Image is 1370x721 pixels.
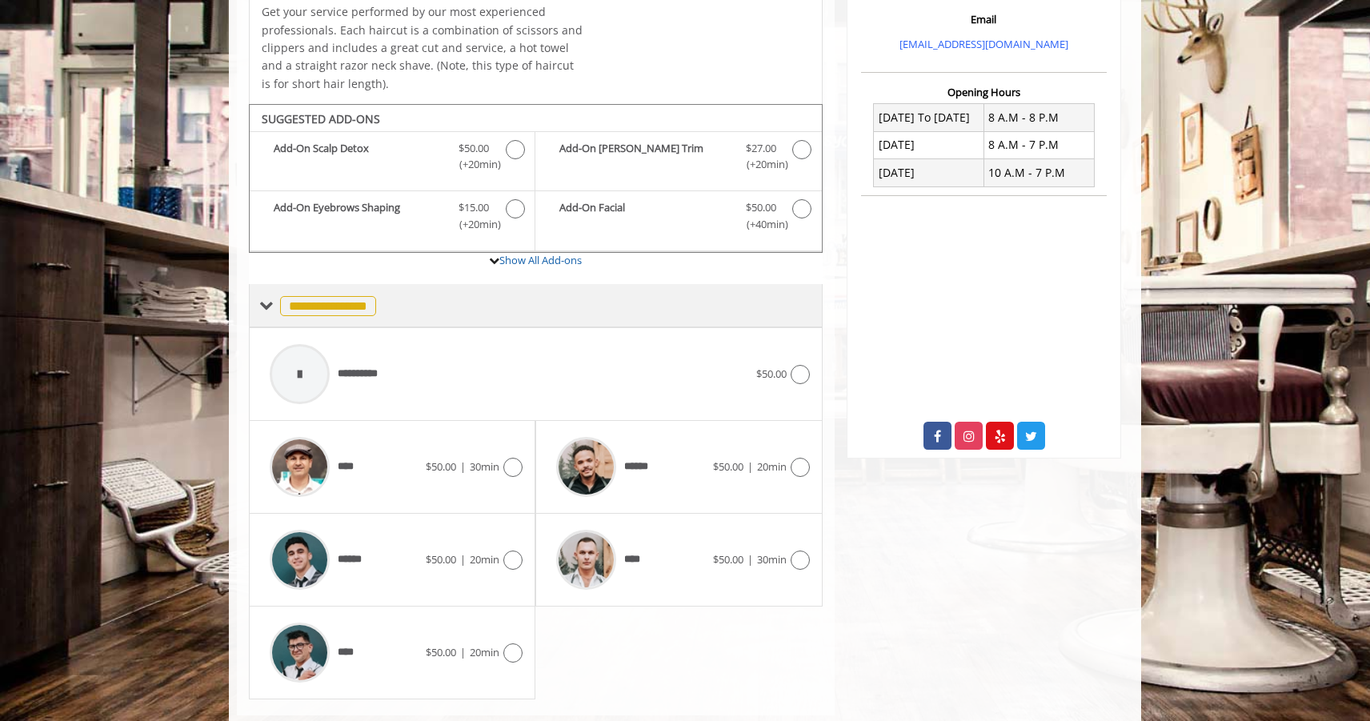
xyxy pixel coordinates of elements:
[274,140,443,174] b: Add-On Scalp Detox
[757,459,787,474] span: 20min
[713,552,743,567] span: $50.00
[746,199,776,216] span: $50.00
[747,459,753,474] span: |
[543,140,813,178] label: Add-On Beard Trim
[426,552,456,567] span: $50.00
[262,3,583,93] p: Get your service performed by our most experienced professionals. Each haircut is a combination o...
[756,367,787,381] span: $50.00
[426,645,456,659] span: $50.00
[559,199,729,233] b: Add-On Facial
[459,140,489,157] span: $50.00
[451,156,498,173] span: (+20min )
[274,199,443,233] b: Add-On Eyebrows Shaping
[459,199,489,216] span: $15.00
[460,645,466,659] span: |
[262,111,380,126] b: SUGGESTED ADD-ONS
[746,140,776,157] span: $27.00
[559,140,729,174] b: Add-On [PERSON_NAME] Trim
[470,459,499,474] span: 30min
[249,104,823,253] div: The Made Man Senior Barber Haircut Add-onS
[747,552,753,567] span: |
[861,86,1107,98] h3: Opening Hours
[899,37,1068,51] a: [EMAIL_ADDRESS][DOMAIN_NAME]
[983,104,1094,131] td: 8 A.M - 8 P.M
[757,552,787,567] span: 30min
[874,159,984,186] td: [DATE]
[983,131,1094,158] td: 8 A.M - 7 P.M
[499,253,582,267] a: Show All Add-ons
[451,216,498,233] span: (+20min )
[713,459,743,474] span: $50.00
[470,552,499,567] span: 20min
[874,131,984,158] td: [DATE]
[983,159,1094,186] td: 10 A.M - 7 P.M
[737,156,784,173] span: (+20min )
[470,645,499,659] span: 20min
[460,552,466,567] span: |
[737,216,784,233] span: (+40min )
[460,459,466,474] span: |
[426,459,456,474] span: $50.00
[543,199,813,237] label: Add-On Facial
[258,140,527,178] label: Add-On Scalp Detox
[865,14,1103,25] h3: Email
[258,199,527,237] label: Add-On Eyebrows Shaping
[874,104,984,131] td: [DATE] To [DATE]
